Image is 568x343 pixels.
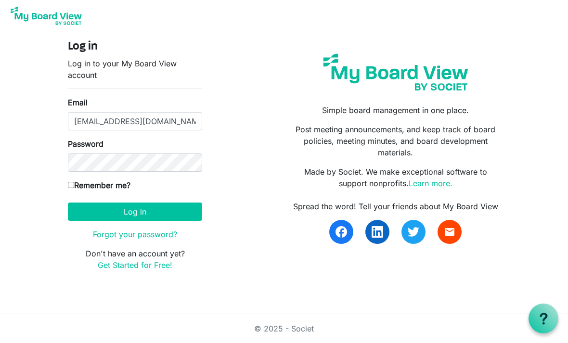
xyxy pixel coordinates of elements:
[68,138,103,150] label: Password
[68,182,74,188] input: Remember me?
[68,58,202,81] p: Log in to your My Board View account
[291,104,500,116] p: Simple board management in one place.
[68,179,130,191] label: Remember me?
[291,124,500,158] p: Post meeting announcements, and keep track of board policies, meeting minutes, and board developm...
[291,201,500,212] div: Spread the word! Tell your friends about My Board View
[254,324,314,333] a: © 2025 - Societ
[372,226,383,238] img: linkedin.svg
[291,166,500,189] p: Made by Societ. We make exceptional software to support nonprofits.
[409,178,452,188] a: Learn more.
[444,226,455,238] span: email
[68,203,202,221] button: Log in
[438,220,462,244] a: email
[408,226,419,238] img: twitter.svg
[317,48,474,97] img: my-board-view-societ.svg
[336,226,347,238] img: facebook.svg
[93,229,177,239] a: Forgot your password?
[98,260,172,270] a: Get Started for Free!
[68,248,202,271] p: Don't have an account yet?
[68,40,202,54] h4: Log in
[8,4,85,28] img: My Board View Logo
[68,97,88,108] label: Email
